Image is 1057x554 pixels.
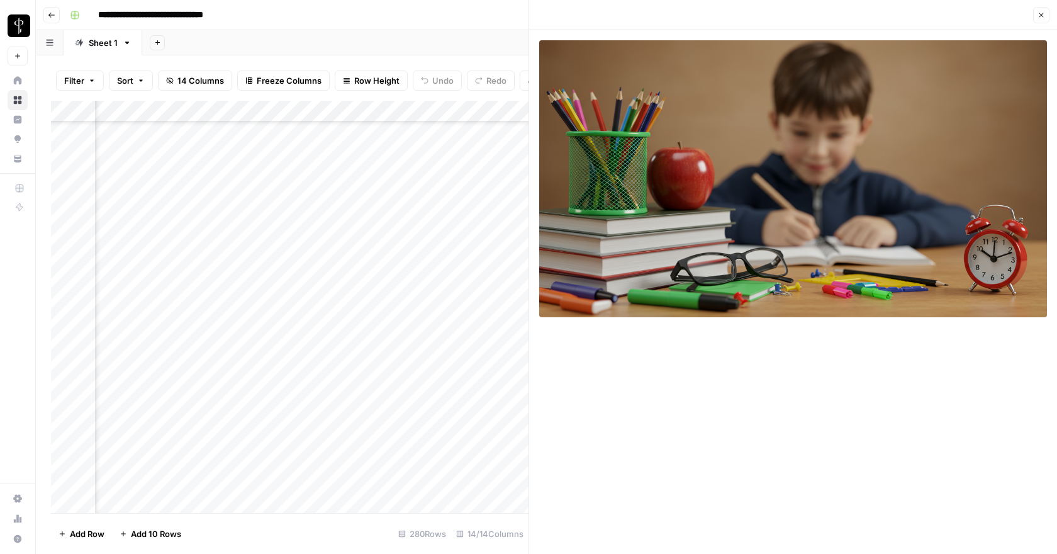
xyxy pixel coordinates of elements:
span: Redo [486,74,506,87]
span: 14 Columns [177,74,224,87]
button: Filter [56,71,104,91]
img: Row/Cell [539,40,1047,317]
div: 280 Rows [393,524,451,544]
a: Browse [8,90,28,110]
button: Sort [109,71,153,91]
button: Redo [467,71,515,91]
a: Usage [8,509,28,529]
button: 14 Columns [158,71,232,91]
a: Opportunities [8,129,28,149]
a: Your Data [8,149,28,169]
span: Add Row [70,528,104,540]
button: Row Height [335,71,408,91]
div: 14/14 Columns [451,524,528,544]
a: Insights [8,110,28,130]
button: Help + Support [8,529,28,549]
span: Freeze Columns [257,74,322,87]
a: Sheet 1 [64,30,142,55]
div: Sheet 1 [89,37,118,49]
button: Add 10 Rows [112,524,189,544]
button: Undo [413,71,462,91]
a: Settings [8,489,28,509]
span: Add 10 Rows [131,528,181,540]
span: Filter [64,74,84,87]
button: Freeze Columns [237,71,330,91]
a: Home [8,71,28,91]
span: Undo [432,74,454,87]
span: Row Height [354,74,400,87]
button: Add Row [51,524,112,544]
span: Sort [117,74,133,87]
button: Workspace: LP Production Workloads [8,10,28,42]
img: LP Production Workloads Logo [8,14,30,37]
